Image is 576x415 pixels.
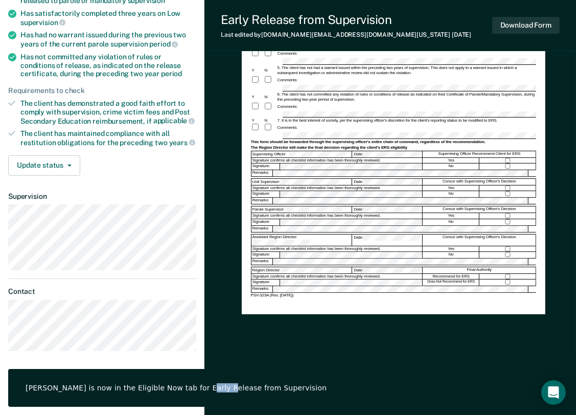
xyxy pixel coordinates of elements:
[169,139,195,147] span: years
[20,9,196,27] div: Has satisfactorily completed three years on Low
[8,192,196,201] dt: Supervision
[277,51,298,56] div: Comments:
[251,170,273,176] div: Remarks:
[20,53,196,78] div: Has not committed any violation of rules or conditions of release, as indicated on the release ce...
[251,186,423,191] div: Signature confirms all checklist information has been thoroughly reviewed.
[149,40,178,48] span: period
[277,65,536,76] div: 5. The client has not had a warrant issued within the preceding two years of supervision. This do...
[153,117,195,125] span: applicable
[251,118,264,123] div: Y
[423,219,479,225] div: No
[277,78,298,83] div: Comments:
[492,17,560,34] button: Download Form
[251,68,264,73] div: Y
[8,86,196,95] div: Requirements to check
[251,198,273,204] div: Remarks:
[251,140,536,145] div: This form should be forwarded through the supervising officer's entire chain of command, regardle...
[221,12,471,27] div: Early Release from Supervision
[277,118,536,123] div: 7. It is in the best interest of society, per the supervising officer's discretion for the client...
[251,293,536,298] div: PSV-323A (Rev. [DATE])
[251,219,281,225] div: Signature:
[423,252,479,258] div: No
[353,179,423,185] div: Date:
[264,95,277,100] div: N
[452,31,471,38] span: [DATE]
[251,179,353,185] div: Unit Supervisor:
[8,155,80,176] button: Update status
[423,246,479,251] div: Yes
[251,151,353,157] div: Supervising Officer:
[264,118,277,123] div: N
[251,164,281,170] div: Signature:
[353,267,423,273] div: Date:
[423,179,536,185] div: Concur with Supervising Officer's Decision
[251,252,281,258] div: Signature:
[423,191,479,197] div: No
[161,70,182,78] span: period
[251,235,353,246] div: Assistant Region Director:
[264,68,277,73] div: N
[423,235,536,246] div: Concur with Supervising Officer's Decision
[423,164,479,170] div: No
[20,129,196,147] div: The client has maintained compliance with all restitution obligations for the preceding two
[423,267,536,273] div: Final Authority
[423,213,479,218] div: Yes
[251,286,273,292] div: Remarks:
[20,18,65,27] span: supervision
[251,280,281,286] div: Signature:
[8,287,196,296] dt: Contact
[423,186,479,191] div: Yes
[423,280,479,286] div: Does Not Recommend for ERS
[251,267,353,273] div: Region Director:
[353,235,423,246] div: Date:
[541,380,566,405] div: Open Intercom Messenger
[423,274,479,279] div: Recommend for ERS
[423,158,479,163] div: Yes
[353,206,423,213] div: Date:
[251,246,423,251] div: Signature confirms all checklist information has been thoroughly reviewed.
[251,213,423,218] div: Signature confirms all checklist information has been thoroughly reviewed.
[353,151,423,157] div: Date:
[221,31,471,38] div: Last edited by [DOMAIN_NAME][EMAIL_ADDRESS][DOMAIN_NAME][US_STATE]
[423,206,536,213] div: Concur with Supervising Officer's Decision
[277,92,536,102] div: 6. The client has not committed any violation of rules or conditions of release as indicated on t...
[251,145,536,150] div: The Region Director will make the final decision regarding the client's ERS eligibility
[251,226,273,232] div: Remarks:
[251,191,281,197] div: Signature:
[20,31,196,48] div: Has had no warrant issued during the previous two years of the current parole supervision
[251,206,353,213] div: Parole Supervisor:
[277,125,298,130] div: Comments:
[251,158,423,163] div: Signature confirms all checklist information has been thoroughly reviewed.
[251,95,264,100] div: Y
[251,274,423,279] div: Signature confirms all checklist information has been thoroughly reviewed.
[277,104,298,109] div: Comments:
[423,151,536,157] div: Supervising Officer Recommend Client for ERS
[26,383,327,393] div: [PERSON_NAME] is now in the Eligible Now tab for Early Release from Supervision
[251,259,273,265] div: Remarks:
[20,99,196,125] div: The client has demonstrated a good faith effort to comply with supervision, crime victim fees and...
